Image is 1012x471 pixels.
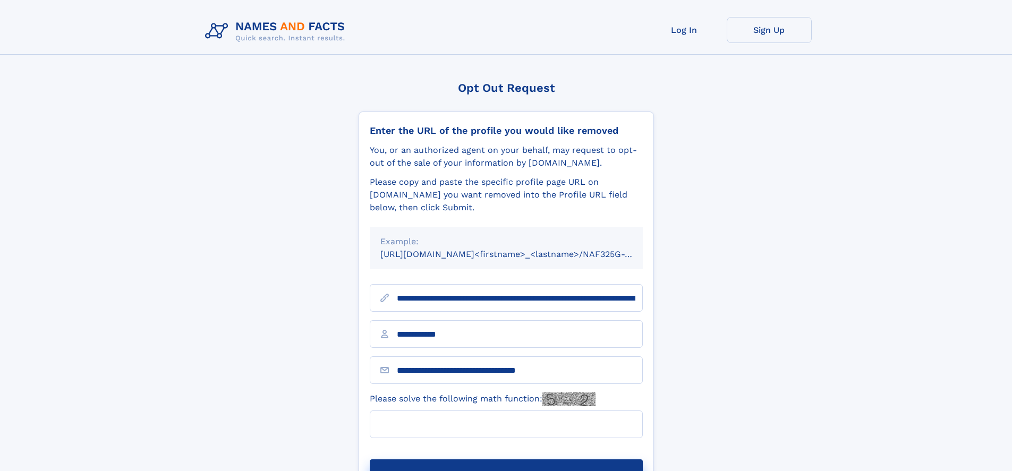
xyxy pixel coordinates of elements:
[370,176,643,214] div: Please copy and paste the specific profile page URL on [DOMAIN_NAME] you want removed into the Pr...
[642,17,727,43] a: Log In
[359,81,654,95] div: Opt Out Request
[370,144,643,169] div: You, or an authorized agent on your behalf, may request to opt-out of the sale of your informatio...
[370,392,596,406] label: Please solve the following math function:
[380,249,663,259] small: [URL][DOMAIN_NAME]<firstname>_<lastname>/NAF325G-xxxxxxxx
[727,17,812,43] a: Sign Up
[380,235,632,248] div: Example:
[201,17,354,46] img: Logo Names and Facts
[370,125,643,136] div: Enter the URL of the profile you would like removed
